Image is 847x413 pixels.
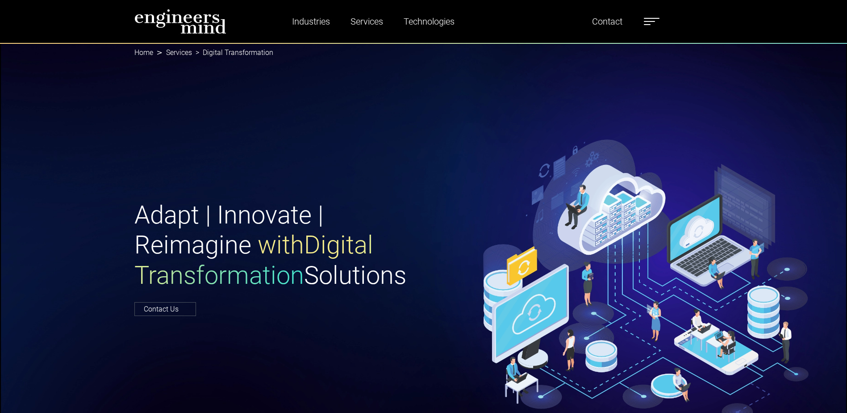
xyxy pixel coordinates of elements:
a: Contact Us [134,302,196,316]
a: Home [134,48,153,57]
span: with Digital Transformation [134,230,373,290]
li: Digital Transformation [192,47,273,58]
nav: breadcrumb [134,43,713,63]
a: Services [347,11,387,32]
a: Technologies [400,11,458,32]
img: logo [134,9,226,34]
h1: Adapt | Innovate | Reimagine Solutions [134,200,418,291]
a: Services [166,48,192,57]
a: Contact [588,11,626,32]
a: Industries [288,11,334,32]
